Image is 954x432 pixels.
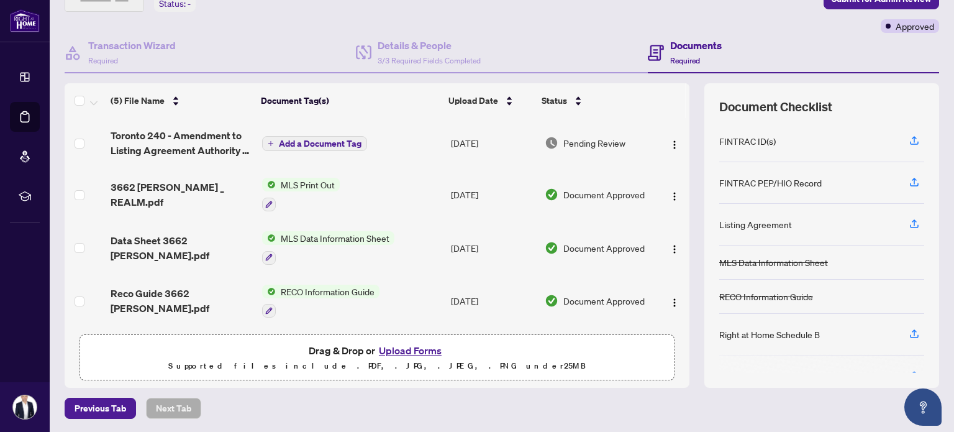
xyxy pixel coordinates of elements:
div: Right at Home Schedule B [719,328,820,341]
img: Logo [670,191,679,201]
span: Required [88,56,118,65]
span: Reco Guide 3662 [PERSON_NAME].pdf [111,286,252,316]
th: Upload Date [443,83,536,118]
span: Approved [896,19,934,33]
button: Status IconMLS Data Information Sheet [262,231,394,265]
h4: Documents [670,38,722,53]
img: Logo [670,244,679,254]
span: Toronto 240 - Amendment to Listing Agreement Authority to Offer for Sale Price Change-3662 [PERSO... [111,128,252,158]
button: Previous Tab [65,398,136,419]
span: Previous Tab [75,398,126,418]
span: Document Approved [563,241,645,255]
button: Logo [665,291,684,311]
img: Document Status [545,188,558,201]
span: Add a Document Tag [279,139,361,148]
button: Open asap [904,388,942,426]
button: Next Tab [146,398,201,419]
span: Required [670,56,700,65]
span: Data Sheet 3662 [PERSON_NAME].pdf [111,233,252,263]
div: RECO Information Guide [719,290,813,303]
span: 3/3 Required Fields Completed [378,56,481,65]
h4: Details & People [378,38,481,53]
button: Status IconMLS Print Out [262,178,340,211]
td: [DATE] [446,221,540,275]
span: Document Approved [563,294,645,308]
span: Pending Review [563,136,625,150]
span: 3662 [PERSON_NAME] _ REALM.pdf [111,180,252,209]
img: Logo [670,140,679,150]
button: Logo [665,133,684,153]
button: Upload Forms [375,342,445,359]
img: Logo [670,298,679,308]
span: Document Approved [563,188,645,201]
button: Add a Document Tag [262,136,367,152]
div: Listing Agreement [719,218,792,231]
button: Status IconRECO Information Guide [262,285,379,318]
span: Document Checklist [719,98,832,116]
div: MLS Data Information Sheet [719,255,828,269]
button: Logo [665,238,684,258]
span: Drag & Drop or [309,342,445,359]
button: Logo [665,185,684,205]
span: (5) File Name [111,94,165,108]
img: logo [10,9,40,32]
img: Document Status [545,294,558,308]
span: RECO Information Guide [276,285,379,298]
p: Supported files include .PDF, .JPG, .JPEG, .PNG under 25 MB [88,359,666,374]
img: Status Icon [262,285,276,298]
img: Status Icon [262,178,276,191]
span: MLS Data Information Sheet [276,231,394,245]
span: MLS Print Out [276,178,340,191]
span: Status [542,94,567,108]
div: FINTRAC PEP/HIO Record [719,176,822,190]
th: Status [537,83,653,118]
img: Document Status [545,241,558,255]
button: Add a Document Tag [262,136,367,151]
td: [DATE] [446,328,540,381]
img: Document Status [545,136,558,150]
span: Upload Date [448,94,498,108]
div: FINTRAC ID(s) [719,134,776,148]
img: Status Icon [262,231,276,245]
th: (5) File Name [106,83,256,118]
span: Drag & Drop orUpload FormsSupported files include .PDF, .JPG, .JPEG, .PNG under25MB [80,335,674,381]
td: [DATE] [446,168,540,221]
img: Profile Icon [13,395,37,419]
span: plus [268,140,274,147]
h4: Transaction Wizard [88,38,176,53]
th: Document Tag(s) [256,83,444,118]
td: [DATE] [446,118,540,168]
td: [DATE] [446,275,540,328]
